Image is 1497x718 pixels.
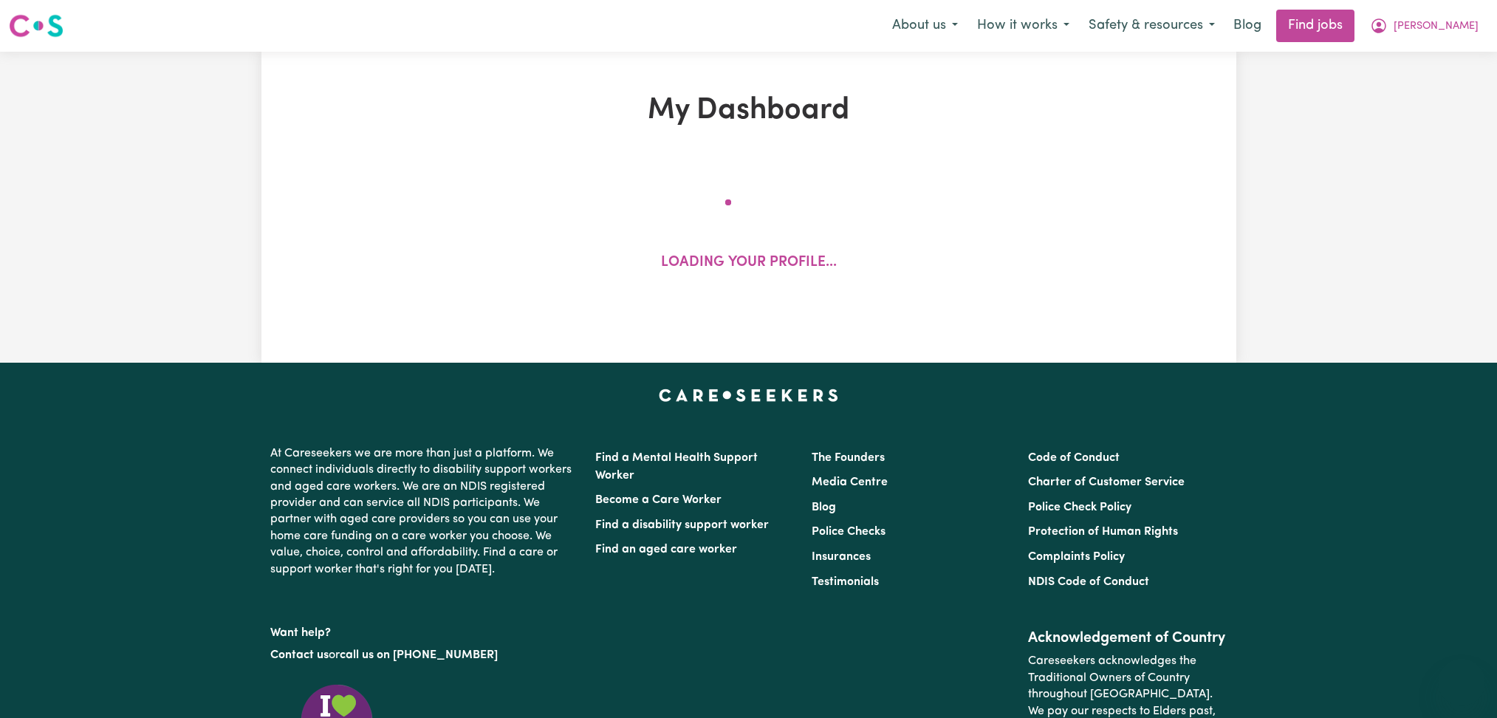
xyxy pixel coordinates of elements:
h1: My Dashboard [433,93,1065,129]
button: About us [883,10,967,41]
p: Loading your profile... [661,253,837,274]
a: Find a disability support worker [595,519,769,531]
a: Police Checks [812,526,885,538]
a: Find an aged care worker [595,544,737,555]
a: Become a Care Worker [595,494,722,506]
a: NDIS Code of Conduct [1028,576,1149,588]
h2: Acknowledgement of Country [1028,629,1227,647]
button: My Account [1360,10,1488,41]
iframe: Button to launch messaging window [1438,659,1485,706]
a: The Founders [812,452,885,464]
a: Charter of Customer Service [1028,476,1185,488]
button: Safety & resources [1079,10,1224,41]
a: Find a Mental Health Support Worker [595,452,758,482]
a: Complaints Policy [1028,551,1125,563]
a: Testimonials [812,576,879,588]
img: Careseekers logo [9,13,64,39]
a: Careseekers logo [9,9,64,43]
a: Blog [1224,10,1270,42]
a: Media Centre [812,476,888,488]
p: At Careseekers we are more than just a platform. We connect individuals directly to disability su... [270,440,578,584]
a: Code of Conduct [1028,452,1120,464]
a: Police Check Policy [1028,502,1131,513]
a: call us on [PHONE_NUMBER] [340,649,498,661]
a: Careseekers home page [659,389,838,401]
p: or [270,641,578,669]
a: Protection of Human Rights [1028,526,1178,538]
p: Want help? [270,619,578,641]
span: [PERSON_NAME] [1394,18,1479,35]
a: Blog [812,502,836,513]
a: Contact us [270,649,329,661]
a: Find jobs [1276,10,1354,42]
a: Insurances [812,551,871,563]
button: How it works [967,10,1079,41]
